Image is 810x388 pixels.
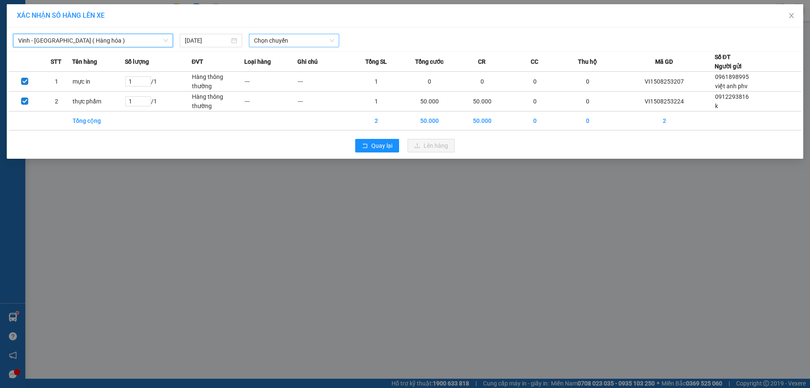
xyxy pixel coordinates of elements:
[297,92,350,111] td: ---
[561,111,614,130] td: 0
[715,73,749,80] span: 0961898995
[51,57,62,66] span: STT
[244,92,297,111] td: ---
[408,139,455,152] button: uploadLên hàng
[508,72,561,92] td: 0
[40,72,72,92] td: 1
[508,92,561,111] td: 0
[715,103,718,109] span: k
[125,72,192,92] td: / 1
[185,36,229,45] input: 15/08/2025
[72,72,125,92] td: mực in
[297,72,350,92] td: ---
[614,92,715,111] td: VI1508253224
[125,57,149,66] span: Số lượng
[780,4,803,28] button: Close
[17,11,105,19] span: XÁC NHẬN SỐ HÀNG LÊN XE
[403,111,456,130] td: 50.000
[655,57,673,66] span: Mã GD
[788,12,795,19] span: close
[350,111,403,130] td: 2
[403,92,456,111] td: 50.000
[297,57,318,66] span: Ghi chú
[715,83,748,90] span: việt anh phv
[614,72,715,92] td: VI1508253207
[18,34,168,47] span: Vinh - Hà Nội ( Hàng hóa )
[578,57,597,66] span: Thu hộ
[40,92,72,111] td: 2
[415,57,443,66] span: Tổng cước
[355,139,399,152] button: rollbackQuay lại
[531,57,538,66] span: CC
[456,111,508,130] td: 50.000
[614,111,715,130] td: 2
[254,34,334,47] span: Chọn chuyến
[192,72,244,92] td: Hàng thông thường
[192,57,203,66] span: ĐVT
[350,72,403,92] td: 1
[72,92,125,111] td: thực phẩm
[371,141,392,150] span: Quay lại
[456,92,508,111] td: 50.000
[125,92,192,111] td: / 1
[192,92,244,111] td: Hàng thông thường
[715,93,749,100] span: 0912293816
[456,72,508,92] td: 0
[715,52,742,71] div: Số ĐT Người gửi
[561,92,614,111] td: 0
[508,111,561,130] td: 0
[478,57,486,66] span: CR
[362,143,368,149] span: rollback
[72,57,97,66] span: Tên hàng
[350,92,403,111] td: 1
[365,57,387,66] span: Tổng SL
[561,72,614,92] td: 0
[244,57,271,66] span: Loại hàng
[403,72,456,92] td: 0
[244,72,297,92] td: ---
[72,111,125,130] td: Tổng cộng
